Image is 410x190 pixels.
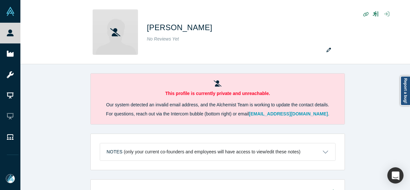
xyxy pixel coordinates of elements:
[400,76,410,106] a: Report a bug!
[147,22,212,33] h1: [PERSON_NAME]
[100,101,336,108] p: Our system detected an invalid email address, and the Alchemist Team is working to update the con...
[147,36,179,42] span: No Reviews Yet
[100,143,335,160] button: Notes (only your current co-founders and employees will have access to view/edit these notes)
[249,111,328,116] a: [EMAIL_ADDRESS][DOMAIN_NAME]
[100,111,336,117] p: For questions, reach out via the Intercom bubble (bottom right) or email .
[6,174,15,183] img: Mia Scott's Account
[6,7,15,16] img: Alchemist Vault Logo
[124,149,301,155] p: (only your current co-founders and employees will have access to view/edit these notes)
[107,148,122,155] h3: Notes
[100,90,336,97] p: This profile is currently private and unreachable.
